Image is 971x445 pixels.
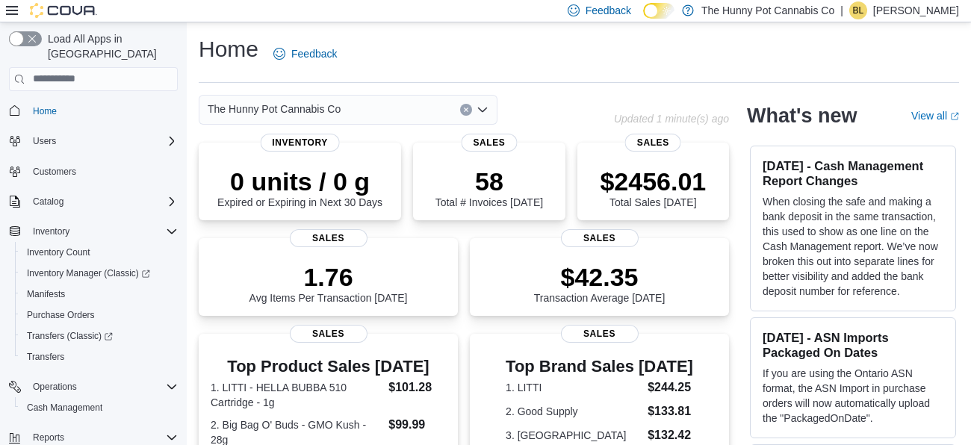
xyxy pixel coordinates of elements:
dt: 3. [GEOGRAPHIC_DATA] [506,428,642,443]
p: Updated 1 minute(s) ago [614,113,729,125]
a: Manifests [21,285,71,303]
dt: 1. LITTI - HELLA BUBBA 510 Cartridge - 1g [211,380,382,410]
span: Home [27,102,178,120]
span: Purchase Orders [27,309,95,321]
p: $2456.01 [600,167,706,196]
h3: [DATE] - Cash Management Report Changes [763,158,943,188]
button: Inventory [27,222,75,240]
p: The Hunny Pot Cannabis Co [701,1,834,19]
span: Purchase Orders [21,306,178,324]
span: Transfers (Classic) [21,327,178,345]
span: BL [853,1,864,19]
div: Branden Lalonde [849,1,867,19]
span: Inventory Count [27,246,90,258]
span: Inventory Manager (Classic) [27,267,150,279]
span: Load All Apps in [GEOGRAPHIC_DATA] [42,31,178,61]
button: Users [3,131,184,152]
span: Inventory [33,225,69,237]
button: Operations [27,378,83,396]
img: Cova [30,3,97,18]
span: Inventory Count [21,243,178,261]
button: Customers [3,161,184,182]
span: Transfers [21,348,178,366]
span: Reports [33,432,64,444]
button: Catalog [27,193,69,211]
span: Feedback [586,3,631,18]
a: Feedback [267,39,343,69]
span: Users [27,132,178,150]
span: Inventory [260,134,340,152]
h3: Top Brand Sales [DATE] [506,358,693,376]
span: Catalog [27,193,178,211]
span: Sales [560,325,638,343]
button: Transfers [15,346,184,367]
p: 58 [435,167,543,196]
dt: 1. LITTI [506,380,642,395]
h3: Top Product Sales [DATE] [211,358,446,376]
span: Manifests [27,288,65,300]
a: Cash Management [21,399,108,417]
span: Operations [27,378,178,396]
button: Users [27,132,62,150]
a: Inventory Manager (Classic) [21,264,156,282]
div: Avg Items Per Transaction [DATE] [249,262,408,304]
span: Transfers (Classic) [27,330,113,342]
p: If you are using the Ontario ASN format, the ASN Import in purchase orders will now automatically... [763,366,943,426]
button: Manifests [15,284,184,305]
p: 0 units / 0 g [217,167,382,196]
p: $42.35 [534,262,666,292]
button: Inventory Count [15,242,184,263]
span: Sales [289,325,367,343]
button: Clear input [460,104,472,116]
button: Inventory [3,221,184,242]
a: Transfers [21,348,70,366]
span: The Hunny Pot Cannabis Co [208,100,341,118]
span: Feedback [291,46,337,61]
p: When closing the safe and making a bank deposit in the same transaction, this used to show as one... [763,194,943,299]
span: Inventory [27,222,178,240]
span: Sales [560,229,638,247]
span: Users [33,135,56,147]
button: Operations [3,376,184,397]
dd: $244.25 [648,379,693,396]
span: Inventory Manager (Classic) [21,264,178,282]
input: Dark Mode [643,3,674,19]
button: Home [3,100,184,122]
dt: 2. Good Supply [506,404,642,419]
svg: External link [950,112,959,121]
a: Transfers (Classic) [21,327,119,345]
dd: $133.81 [648,402,693,420]
span: Customers [33,166,76,178]
span: Sales [625,134,681,152]
p: [PERSON_NAME] [873,1,959,19]
h1: Home [199,34,258,64]
div: Transaction Average [DATE] [534,262,666,304]
span: Home [33,105,57,117]
a: Inventory Manager (Classic) [15,263,184,284]
a: Customers [27,163,82,181]
span: Manifests [21,285,178,303]
span: Cash Management [27,402,102,414]
p: 1.76 [249,262,408,292]
div: Total Sales [DATE] [600,167,706,208]
h3: [DATE] - ASN Imports Packaged On Dates [763,330,943,360]
span: Sales [461,134,517,152]
button: Purchase Orders [15,305,184,326]
div: Expired or Expiring in Next 30 Days [217,167,382,208]
p: | [840,1,843,19]
a: Inventory Count [21,243,96,261]
a: Home [27,102,63,120]
a: View allExternal link [911,110,959,122]
span: Sales [289,229,367,247]
span: Catalog [33,196,63,208]
a: Transfers (Classic) [15,326,184,346]
a: Purchase Orders [21,306,101,324]
button: Cash Management [15,397,184,418]
span: Transfers [27,351,64,363]
span: Customers [27,162,178,181]
button: Open list of options [477,104,488,116]
span: Cash Management [21,399,178,417]
span: Operations [33,381,77,393]
div: Total # Invoices [DATE] [435,167,543,208]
